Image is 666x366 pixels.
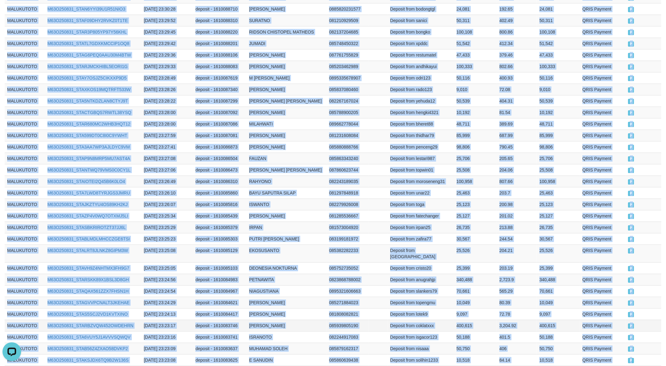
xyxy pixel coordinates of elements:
td: 213.88 [497,222,537,233]
a: M63O250831_STAQAX561ZZX7FHSN1H [47,289,129,294]
td: 50,116 [454,72,497,84]
td: 790.45 [497,141,537,153]
td: [DATE] 23:28:49 [141,72,193,84]
td: 203.19 [497,262,537,274]
td: deposit - 1610086504 [193,153,247,164]
span: PAID [628,7,634,12]
td: RIDSON CHISTOPEL MATHEOS [247,26,327,38]
td: 340,488 [537,274,580,285]
td: MALUKUTOTO [5,262,45,274]
td: deposit - 1610088106 [193,49,247,61]
a: M63O250831_STACTGBQS7RWTL38YSQ [47,110,131,115]
a: M63O250831_STARJMCKHIBL5EORI1G [47,64,128,69]
td: 087761755829 [327,49,369,61]
td: MALUKUTOTO [5,176,45,187]
td: [DATE] 23:29:45 [141,26,193,38]
td: 402.49 [497,15,537,26]
td: 9,010 [537,84,580,95]
td: [PERSON_NAME] [PERSON_NAME] [247,164,327,176]
a: M63O250831_STA5NTKDZLAN8CTYJ9T [47,98,128,103]
td: 0823868788002 [327,274,369,285]
td: Deposit from topwin01 [388,164,454,176]
td: 50,116 [537,72,580,84]
a: M63O250831_STAXKOS19MQTRFT533W [47,87,131,92]
td: Deposit from irpan25 [388,222,454,233]
td: 085203462989 [327,61,369,72]
td: [PERSON_NAME] [247,84,327,95]
span: PAID [628,133,634,139]
td: 404.31 [497,95,537,107]
a: M63O250831_STAR3P805YP97Y56KHL [47,30,127,34]
td: FAUZAN [247,153,327,164]
td: PUTRI [PERSON_NAME] [247,233,327,245]
td: 9,010 [454,84,497,95]
td: 082279926008 [327,199,369,210]
td: QRIS Payment [580,49,626,61]
td: [DATE] 23:27:59 [141,130,193,141]
td: deposit - 1610088201 [193,38,247,49]
td: Deposit from moroseneng31 [388,176,454,187]
a: M63O250831_STAY7OSJZ5CIKXXP9D5 [47,75,127,80]
td: MALUKUTOTO [5,130,45,141]
span: PAID [628,202,634,208]
td: 98,806 [454,141,497,153]
td: 204.21 [497,245,537,262]
td: MALUKUTOTO [5,61,45,72]
span: PAID [628,87,634,93]
td: Deposit from bodongtgl [388,3,454,15]
td: Deposit from restumatel [388,49,454,61]
td: Deposit from hengki4321 [388,107,454,118]
td: QRIS Payment [580,274,626,285]
td: 203.7 [497,187,537,199]
td: 204.06 [497,164,537,176]
td: MALUKUTOTO [5,15,45,26]
td: MALUKUTOTO [5,187,45,199]
td: 400.93 [497,72,537,84]
td: 200.98 [497,199,537,210]
td: 100,333 [537,61,580,72]
td: Deposit from andhikayui [388,61,454,72]
td: 2,723.9 [497,274,537,285]
td: QRIS Payment [580,107,626,118]
td: MALUKUTOTO [5,84,45,95]
td: 81.54 [497,107,537,118]
a: M63O250831_STAG6PEQ0AAU30M4BTW [47,53,131,57]
td: 085880888766 [327,141,369,153]
td: QRIS Payment [580,233,626,245]
td: QRIS Payment [580,130,626,141]
td: 25,127 [454,210,497,222]
td: [DATE] 23:29:33 [141,61,193,72]
td: MALUKUTOTO [5,107,45,118]
td: 085837080460 [327,84,369,95]
td: [DATE] 23:28:22 [141,95,193,107]
td: 25,526 [454,245,497,262]
span: PAID [628,168,634,173]
td: 412.34 [497,38,537,49]
td: 25,706 [454,153,497,164]
td: NIAGUSTIANA [247,285,327,297]
span: PAID [628,122,634,127]
span: PAID [628,110,634,116]
td: 0885820231577 [327,3,369,15]
td: [DATE] 23:26:07 [141,199,193,210]
td: deposit - 1610086873 [193,141,247,153]
td: QRIS Payment [580,95,626,107]
span: PAID [628,225,634,231]
span: PAID [628,156,634,162]
td: 100,333 [454,61,497,72]
td: Deposit from toga [388,199,454,210]
td: MALUKUTOTO [5,38,45,49]
a: M63O250831_STA7LWD8TYRJGS3JMRU [47,190,130,195]
td: 25,463 [454,187,497,199]
td: 085748450322 [327,38,369,49]
a: M63O250831_STABLMDLMHCCZGE6TSI [47,236,130,241]
td: MALUKUTOTO [5,285,45,297]
td: Deposit from fatechanger [388,210,454,222]
td: Deposit from rado123 [388,84,454,95]
td: [DATE] 23:25:08 [141,245,193,262]
td: [DATE] 23:27:06 [141,164,193,176]
span: PAID [628,191,634,196]
td: 081285536667 [327,210,369,222]
td: QRIS Payment [580,26,626,38]
td: [DATE] 23:28:00 [141,118,193,130]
